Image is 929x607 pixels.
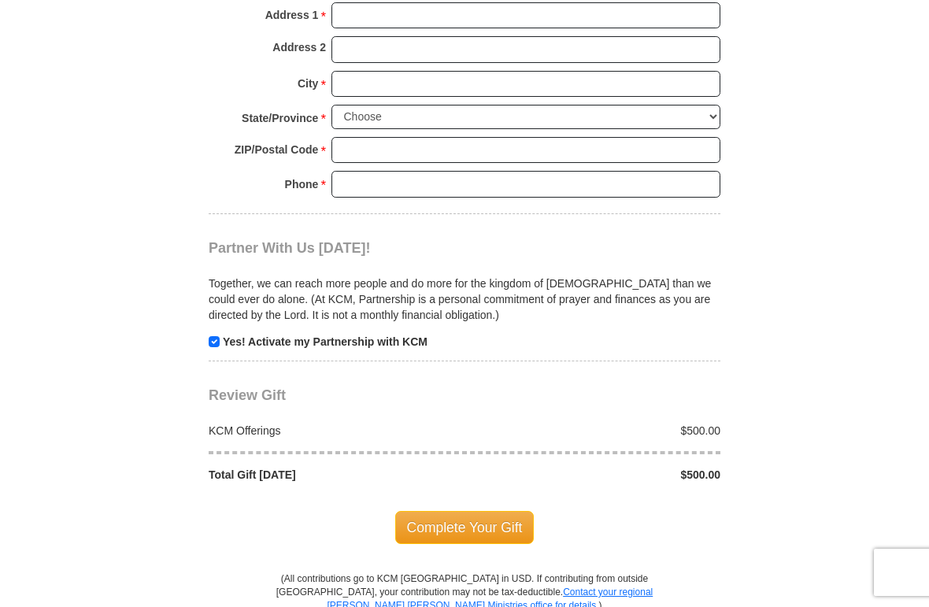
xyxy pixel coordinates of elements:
[285,173,319,195] strong: Phone
[464,423,729,439] div: $500.00
[464,467,729,483] div: $500.00
[298,72,318,94] strong: City
[223,335,427,348] strong: Yes! Activate my Partnership with KCM
[235,139,319,161] strong: ZIP/Postal Code
[242,107,318,129] strong: State/Province
[265,4,319,26] strong: Address 1
[201,423,465,439] div: KCM Offerings
[395,511,535,544] span: Complete Your Gift
[201,467,465,483] div: Total Gift [DATE]
[209,276,720,323] p: Together, we can reach more people and do more for the kingdom of [DEMOGRAPHIC_DATA] than we coul...
[272,36,326,58] strong: Address 2
[209,387,286,403] span: Review Gift
[209,240,371,256] span: Partner With Us [DATE]!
